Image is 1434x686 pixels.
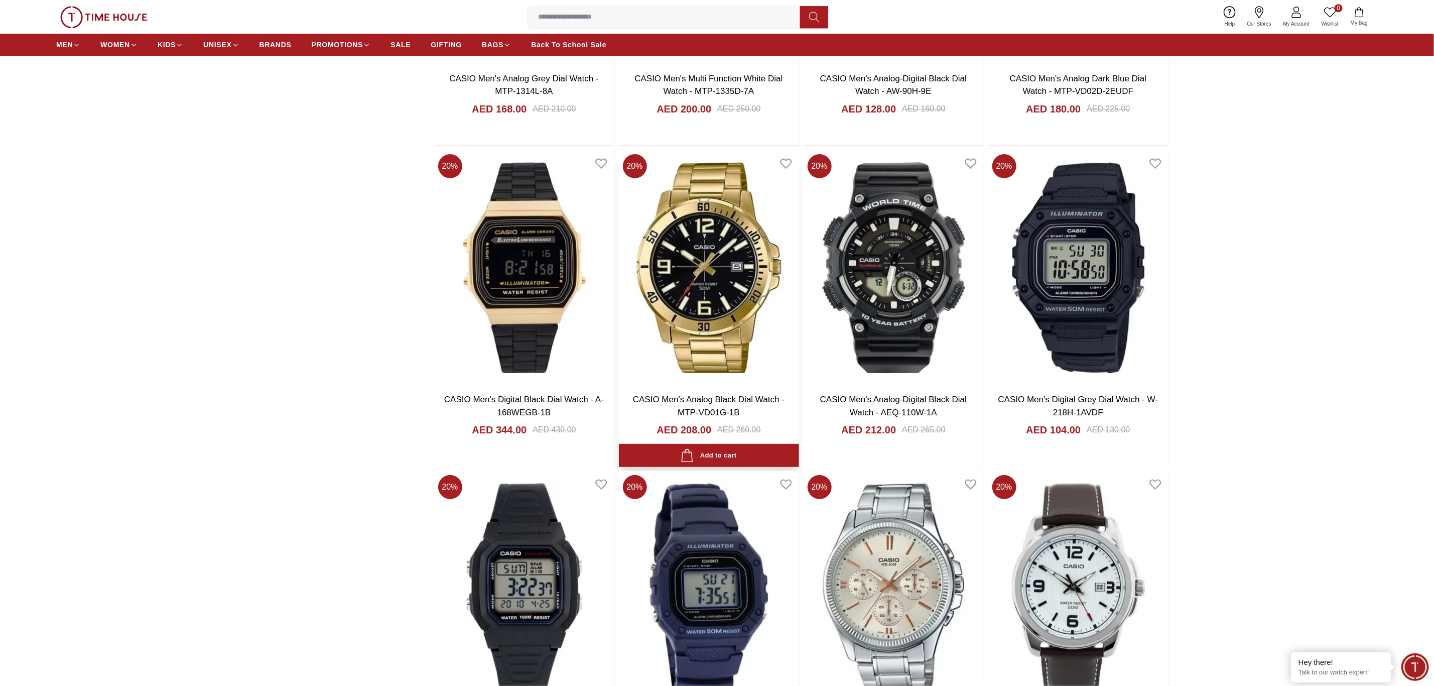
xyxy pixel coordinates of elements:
a: GIFTING [431,36,462,54]
span: 20 % [808,475,832,499]
button: Add to cart [619,444,799,468]
h4: AED 212.00 [841,423,896,437]
span: 20 % [992,154,1016,178]
a: CASIO Men's Analog-Digital Black Dial Watch - AEQ-110W-1A [820,395,967,417]
a: CASIO Men's Digital Grey Dial Watch - W-218H-1AVDF [998,395,1158,417]
a: CASIO Men's Multi Function White Dial Watch - MTP-1335D-7A [634,74,783,96]
h4: AED 344.00 [472,423,527,437]
h4: AED 180.00 [1026,102,1081,116]
span: WOMEN [100,40,130,50]
span: BRANDS [259,40,292,50]
span: 20 % [623,475,647,499]
span: 20 % [992,475,1016,499]
a: CASIO Men's Digital Black Dial Watch - A-168WEGB-1B [444,395,604,417]
img: CASIO Men's Digital Black Dial Watch - A-168WEGB-1B [434,150,614,386]
div: Add to cart [681,449,736,463]
div: AED 265.00 [902,424,945,436]
span: UNISEX [203,40,231,50]
div: AED 260.00 [717,424,760,436]
div: AED 210.00 [533,103,576,115]
a: MEN [56,36,80,54]
span: SALE [390,40,411,50]
h4: AED 200.00 [657,102,711,116]
a: PROMOTIONS [312,36,371,54]
span: Wishlist [1318,20,1343,28]
span: Our Stores [1243,20,1275,28]
a: CASIO Men's Analog Dark Blue Dial Watch - MTP-VD02D-2EUDF [1010,74,1147,96]
img: CASIO Men's Digital Grey Dial Watch - W-218H-1AVDF [988,150,1168,386]
a: 0Wishlist [1316,4,1345,30]
a: UNISEX [203,36,239,54]
p: Talk to our watch expert! [1298,668,1384,677]
span: My Bag [1347,19,1372,27]
a: Our Stores [1241,4,1277,30]
span: 20 % [438,154,462,178]
img: CASIO Men's Analog Black Dial Watch - MTP-VD01G-1B [619,150,799,386]
span: Help [1221,20,1239,28]
div: AED 250.00 [717,103,760,115]
span: 0 [1335,4,1343,12]
h4: AED 208.00 [657,423,711,437]
h4: AED 168.00 [472,102,527,116]
a: SALE [390,36,411,54]
span: GIFTING [431,40,462,50]
span: Back To School Sale [531,40,606,50]
a: BAGS [482,36,511,54]
span: KIDS [158,40,176,50]
div: AED 225.00 [1087,103,1130,115]
span: 20 % [808,154,832,178]
a: WOMEN [100,36,138,54]
img: CASIO Men's Analog-Digital Black Dial Watch - AEQ-110W-1A [804,150,984,386]
div: Chat Widget [1401,653,1429,681]
div: AED 130.00 [1087,424,1130,436]
span: BAGS [482,40,503,50]
a: CASIO Men's Analog Black Dial Watch - MTP-VD01G-1B [633,395,785,417]
a: CASIO Men's Analog Grey Dial Watch - MTP-1314L-8A [449,74,598,96]
span: 20 % [438,475,462,499]
img: ... [60,6,148,28]
h4: AED 128.00 [841,102,896,116]
span: MEN [56,40,73,50]
span: My Account [1279,20,1314,28]
a: Back To School Sale [531,36,606,54]
button: My Bag [1345,5,1374,29]
div: AED 160.00 [902,103,945,115]
span: 20 % [623,154,647,178]
a: KIDS [158,36,183,54]
span: PROMOTIONS [312,40,363,50]
h4: AED 104.00 [1026,423,1081,437]
div: Hey there! [1298,657,1384,667]
div: AED 430.00 [533,424,576,436]
a: Help [1219,4,1241,30]
a: CASIO Men's Analog-Digital Black Dial Watch - AW-90H-9E [820,74,967,96]
a: BRANDS [259,36,292,54]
